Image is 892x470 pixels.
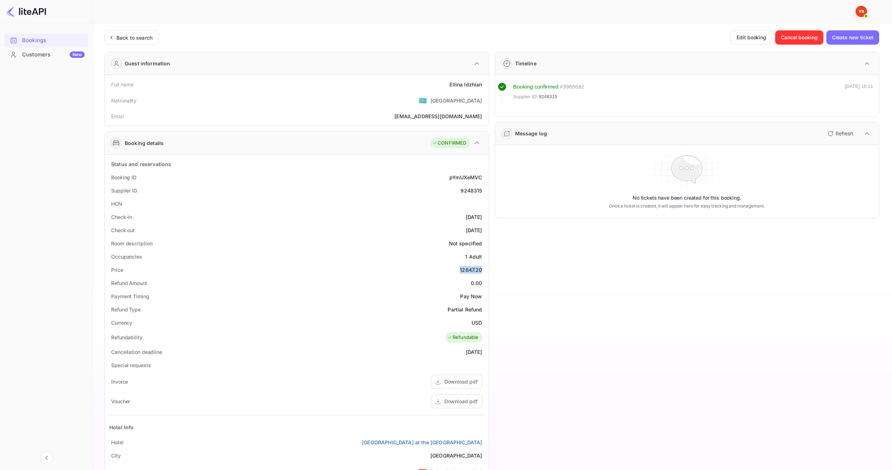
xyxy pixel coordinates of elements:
div: CustomersNew [4,48,88,62]
button: Create new ticket [826,30,879,45]
div: [GEOGRAPHIC_DATA] [430,97,482,104]
span: United States [419,94,427,107]
div: Supplier ID [111,187,137,194]
div: New [70,51,85,58]
img: LiteAPI logo [6,6,46,17]
button: Collapse navigation [40,451,53,464]
div: Cancellation deadline [111,348,162,356]
div: Booking ID [111,174,136,181]
div: Voucher [111,397,130,405]
div: 1 Adult [465,253,482,260]
div: Room description [111,240,152,247]
div: Pay Now [460,292,482,300]
div: [GEOGRAPHIC_DATA] [430,452,482,459]
div: Bookings [22,36,85,45]
div: [DATE] 16:11 [845,83,873,104]
div: Check out [111,226,135,234]
div: Status and reservations [111,160,171,168]
div: [EMAIL_ADDRESS][DOMAIN_NAME] [394,112,482,120]
div: Ellina Idzhian [449,81,482,88]
div: pYmUXeMVC [449,174,482,181]
div: Nationality [111,97,137,104]
div: CONFIRMED [432,140,466,147]
a: Bookings [4,34,88,47]
p: Refresh [836,130,853,137]
div: Special requests [111,361,151,369]
div: Currency [111,319,132,326]
div: Check-in [111,213,132,221]
button: Edit booking [731,30,772,45]
div: Not specified [449,240,482,247]
div: Occupancies [111,253,142,260]
div: Refund Amount [111,279,147,287]
a: CustomersNew [4,48,88,61]
div: Full name [111,81,134,88]
div: Booking confirmed [513,83,559,91]
div: Invoice [111,378,128,385]
span: 9248315 [539,93,557,100]
p: No tickets have been created for this booking. [633,194,741,201]
div: Guest information [125,60,170,67]
div: Message log [515,130,547,137]
div: USD [472,319,482,326]
button: Cancel booking [775,30,823,45]
div: Partial Refund [448,306,482,313]
div: Hotel Info [109,424,134,431]
img: Yandex Support [856,6,867,17]
p: Once a ticket is created, it will appear here for easy tracking and management. [583,203,791,209]
div: City [111,452,121,459]
div: 12847.20 [460,266,482,274]
div: [DATE] [466,213,482,221]
span: Supplier ID: [513,93,538,100]
div: HCN [111,200,122,207]
div: Timeline [515,60,537,67]
div: Refundability [111,334,143,341]
div: Hotel [111,439,124,446]
div: Refund Type [111,306,141,313]
div: Booking details [125,139,164,147]
div: # 3965692 [560,83,584,91]
div: Customers [22,51,85,59]
div: 0.00 [471,279,482,287]
button: Refresh [823,128,856,139]
div: 9248315 [460,187,482,194]
div: Download pdf [444,397,478,405]
div: Refundable [447,334,479,341]
div: Price [111,266,123,274]
div: Payment Timing [111,292,149,300]
div: Download pdf [444,378,478,385]
a: [GEOGRAPHIC_DATA] at the [GEOGRAPHIC_DATA] [362,439,482,446]
div: [DATE] [466,226,482,234]
div: Bookings [4,34,88,47]
div: [DATE] [466,348,482,356]
div: Email [111,112,124,120]
div: Back to search [116,34,153,41]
